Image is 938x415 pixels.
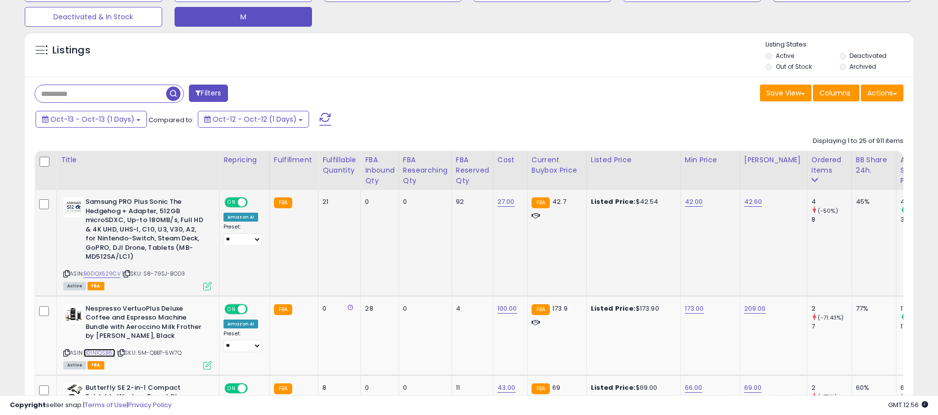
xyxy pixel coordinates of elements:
[685,155,736,165] div: Min Price
[849,51,887,60] label: Deactivated
[552,304,568,313] span: 173.9
[223,330,262,353] div: Preset:
[274,304,292,315] small: FBA
[818,207,838,215] small: (-50%)
[497,155,523,165] div: Cost
[322,197,353,206] div: 21
[456,304,486,313] div: 4
[591,197,636,206] b: Listed Price:
[849,62,876,71] label: Archived
[744,304,766,314] a: 209.00
[760,85,811,101] button: Save View
[365,197,391,206] div: 0
[813,137,903,146] div: Displaying 1 to 25 of 911 items
[744,155,803,165] div: [PERSON_NAME]
[685,383,703,393] a: 66.00
[63,282,86,290] span: All listings currently available for purchase on Amazon
[84,270,121,278] a: B0DQX529CV
[246,198,262,207] span: OFF
[888,400,928,410] span: 2025-10-13 12:56 GMT
[50,114,134,124] span: Oct-13 - Oct-13 (1 Days)
[246,305,262,313] span: OFF
[497,197,515,207] a: 27.00
[274,383,292,394] small: FBA
[36,111,147,128] button: Oct-13 - Oct-13 (1 Days)
[552,383,560,392] span: 69
[88,282,104,290] span: FBA
[52,44,90,57] h5: Listings
[552,197,566,206] span: 42.7
[591,383,636,392] b: Listed Price:
[10,400,46,410] strong: Copyright
[532,197,550,208] small: FBA
[213,114,297,124] span: Oct-12 - Oct-12 (1 Days)
[63,383,83,403] img: 410oD6OUUcL._SL40_.jpg
[456,197,486,206] div: 92
[189,85,227,102] button: Filters
[225,305,238,313] span: ON
[117,349,181,357] span: | SKU: 5M-QBBT-5W7Q
[456,155,489,186] div: FBA Reserved Qty
[861,85,903,101] button: Actions
[322,383,353,392] div: 8
[223,213,258,222] div: Amazon AI
[591,155,676,165] div: Listed Price
[88,361,104,369] span: FBA
[403,197,444,206] div: 0
[63,304,212,369] div: ASIN:
[744,383,762,393] a: 69.00
[84,349,115,357] a: B01N1QSB6J
[744,197,762,207] a: 42.60
[856,155,892,176] div: BB Share 24h.
[365,304,391,313] div: 28
[776,51,794,60] label: Active
[811,322,851,331] div: 7
[322,304,353,313] div: 0
[25,7,162,27] button: Deactivated & In Stock
[497,383,516,393] a: 43.00
[128,400,172,410] a: Privacy Policy
[63,197,83,217] img: 41mPETo2eIL._SL40_.jpg
[223,320,258,328] div: Amazon AI
[274,155,314,165] div: Fulfillment
[365,383,391,392] div: 0
[532,155,582,176] div: Current Buybox Price
[63,197,212,289] div: ASIN:
[811,383,851,392] div: 2
[403,155,447,186] div: FBA Researching Qty
[591,304,636,313] b: Listed Price:
[685,304,704,314] a: 173.00
[532,383,550,394] small: FBA
[591,383,673,392] div: $69.00
[175,7,312,27] button: M
[148,115,194,125] span: Compared to:
[856,383,889,392] div: 60%
[856,304,889,313] div: 77%
[86,197,206,264] b: Samsung PRO Plus Sonic The Hedgehog + Adapter, 512GB microSDXC, Up-to 180MB/s, Full HD & 4K UHD, ...
[225,198,238,207] span: ON
[819,88,850,98] span: Columns
[198,111,309,128] button: Oct-12 - Oct-12 (1 Days)
[122,270,185,277] span: | SKU: S8-79SJ-BCD3
[456,383,486,392] div: 11
[403,304,444,313] div: 0
[223,155,266,165] div: Repricing
[10,401,172,410] div: seller snap | |
[811,304,851,313] div: 2
[403,383,444,392] div: 0
[274,197,292,208] small: FBA
[811,155,848,176] div: Ordered Items
[765,40,913,49] p: Listing States:
[811,197,851,206] div: 4
[86,304,206,343] b: Nespresso VertuoPlus Deluxe Coffee and Espresso Machine Bundle with Aeroccino Milk Frother by [PE...
[811,215,851,224] div: 8
[856,197,889,206] div: 45%
[63,361,86,369] span: All listings currently available for purchase on Amazon
[532,304,550,315] small: FBA
[685,197,703,207] a: 42.00
[776,62,812,71] label: Out of Stock
[591,304,673,313] div: $173.90
[900,155,937,186] div: Avg Selling Price
[63,304,83,324] img: 31EUsrG0mOL._SL40_.jpg
[225,384,238,392] span: ON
